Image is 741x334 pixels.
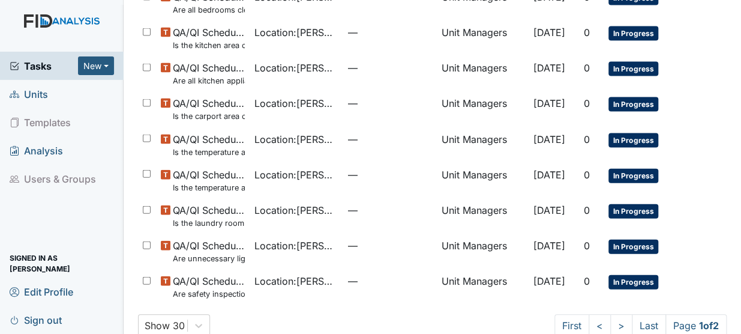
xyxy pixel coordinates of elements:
[348,203,432,217] span: —
[437,91,529,127] td: Unit Managers
[584,26,590,38] span: 0
[173,288,245,300] small: Are safety inspections completed monthly and minutes completed quarterly?
[173,203,245,229] span: QA/QI Scheduled Inspection Is the laundry room clean? Washer/Dryer working clean behind both? Is ...
[173,168,245,193] span: QA/QI Scheduled Inspection Is the temperature appropriate in the freezer(s)? (Between 0° & 10°)
[173,4,245,16] small: Are all bedrooms clean and in good repair?
[348,238,432,253] span: —
[584,133,590,145] span: 0
[437,234,529,269] td: Unit Managers
[254,238,338,253] span: Location : [PERSON_NAME].
[173,75,245,87] small: Are all kitchen appliances clean and working properly?
[173,274,245,300] span: QA/QI Scheduled Inspection Are safety inspections completed monthly and minutes completed quarterly?
[608,26,658,41] span: In Progress
[584,275,590,287] span: 0
[254,168,338,182] span: Location : [PERSON_NAME].
[533,62,565,74] span: [DATE]
[584,169,590,181] span: 0
[173,217,245,229] small: Is the laundry room clean? Washer/Dryer working clean behind both? Is the lint filter clean?
[437,198,529,234] td: Unit Managers
[608,240,658,254] span: In Progress
[608,169,658,183] span: In Progress
[173,111,245,122] small: Is the carport area clean (trashcans lids secured/ clutter free)?
[608,62,658,76] span: In Progress
[608,275,658,290] span: In Progress
[173,61,245,87] span: QA/QI Scheduled Inspection Are all kitchen appliances clean and working properly?
[254,25,338,40] span: Location : [PERSON_NAME].
[533,204,565,216] span: [DATE]
[10,254,114,273] span: Signed in as [PERSON_NAME]
[437,269,529,305] td: Unit Managers
[10,282,73,301] span: Edit Profile
[173,132,245,158] span: QA/QI Scheduled Inspection Is the temperature appropriate in the refrigerator? (Between 34° & 40°)?
[254,274,338,288] span: Location : [PERSON_NAME].
[584,240,590,252] span: 0
[533,133,565,145] span: [DATE]
[584,62,590,74] span: 0
[173,253,245,264] small: Are unnecessary lights on?
[348,96,432,111] span: —
[254,132,338,147] span: Location : [PERSON_NAME].
[173,182,245,193] small: Is the temperature appropriate in the freezer(s)? (Between 0° & 10°)
[348,61,432,75] span: —
[173,96,245,122] span: QA/QI Scheduled Inspection Is the carport area clean (trashcans lids secured/ clutter free)?
[533,169,565,181] span: [DATE]
[699,320,719,332] strong: 1 of 2
[173,40,245,51] small: Is the kitchen area clean and in good repair?
[10,141,63,160] span: Analysis
[348,168,432,182] span: —
[437,127,529,163] td: Unit Managers
[437,163,529,198] td: Unit Managers
[533,240,565,252] span: [DATE]
[348,132,432,147] span: —
[584,204,590,216] span: 0
[437,56,529,91] td: Unit Managers
[533,275,565,287] span: [DATE]
[584,97,590,109] span: 0
[437,20,529,56] td: Unit Managers
[78,56,114,75] button: New
[608,97,658,112] span: In Progress
[173,147,245,158] small: Is the temperature appropriate in the refrigerator? (Between 34° & 40°)?
[10,85,48,103] span: Units
[254,203,338,217] span: Location : [PERSON_NAME].
[533,97,565,109] span: [DATE]
[10,59,78,73] a: Tasks
[608,133,658,148] span: In Progress
[348,274,432,288] span: —
[254,61,338,75] span: Location : [PERSON_NAME].
[348,25,432,40] span: —
[533,26,565,38] span: [DATE]
[173,238,245,264] span: QA/QI Scheduled Inspection Are unnecessary lights on?
[145,318,185,333] div: Show 30
[173,25,245,51] span: QA/QI Scheduled Inspection Is the kitchen area clean and in good repair?
[608,204,658,219] span: In Progress
[10,311,62,329] span: Sign out
[254,96,338,111] span: Location : [PERSON_NAME].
